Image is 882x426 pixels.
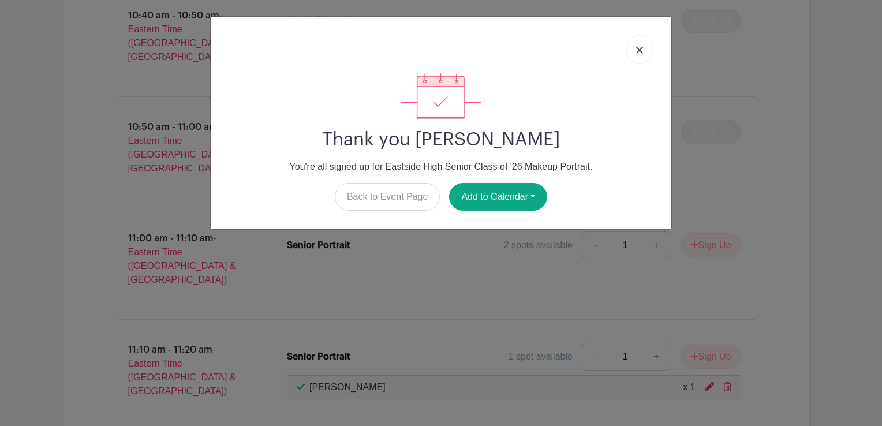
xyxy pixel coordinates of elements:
p: You're all signed up for Eastside High Senior Class of '26 Makeup Portrait. [220,160,662,174]
h2: Thank you [PERSON_NAME] [220,129,662,151]
img: close_button-5f87c8562297e5c2d7936805f587ecaba9071eb48480494691a3f1689db116b3.svg [636,47,643,54]
a: Back to Event Page [335,183,440,211]
button: Add to Calendar [449,183,547,211]
img: signup_complete-c468d5dda3e2740ee63a24cb0ba0d3ce5d8a4ecd24259e683200fb1569d990c8.svg [401,73,481,119]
